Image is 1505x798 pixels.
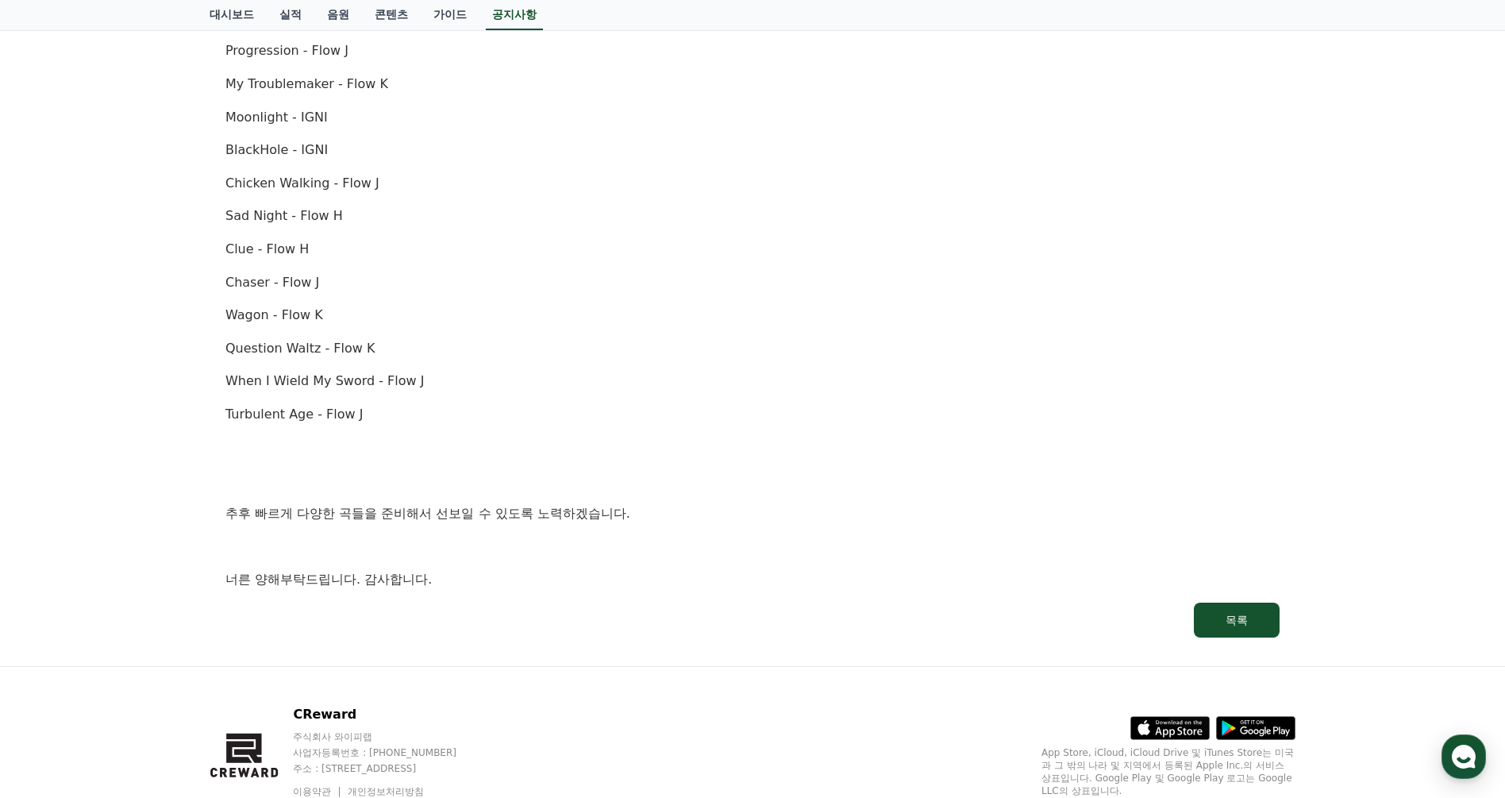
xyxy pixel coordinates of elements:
a: 목록 [225,603,1280,638]
p: Moonlight - IGNI [225,107,1280,128]
button: 목록 [1194,603,1280,638]
a: 설정 [205,503,305,543]
p: Wagon - Flow K [225,305,1280,326]
p: Clue - Flow H [225,239,1280,260]
p: 너른 양해부탁드립니다. 감사합니다. [225,569,1280,590]
p: Progression - Flow J [225,40,1280,61]
div: 목록 [1226,612,1248,628]
p: 추후 빠르게 다양한 곡들을 준비해서 선보일 수 있도록 노력하겠습니다. [225,503,1280,524]
p: My Troublemaker - Flow K [225,74,1280,94]
p: 사업자등록번호 : [PHONE_NUMBER] [293,746,487,759]
a: 홈 [5,503,105,543]
p: Sad Night - Flow H [225,206,1280,226]
p: 주식회사 와이피랩 [293,731,487,743]
p: BlackHole - IGNI [225,140,1280,160]
a: 이용약관 [293,786,343,797]
span: 설정 [245,527,264,540]
p: CReward [293,705,487,724]
p: 주소 : [STREET_ADDRESS] [293,762,487,775]
p: App Store, iCloud, iCloud Drive 및 iTunes Store는 미국과 그 밖의 나라 및 지역에서 등록된 Apple Inc.의 서비스 상표입니다. Goo... [1041,746,1295,797]
p: Chicken Walking - Flow J [225,173,1280,194]
p: When I Wield My Sword - Flow J [225,371,1280,391]
p: Turbulent Age - Flow J [225,404,1280,425]
a: 대화 [105,503,205,543]
span: 홈 [50,527,60,540]
a: 개인정보처리방침 [348,786,424,797]
p: Chaser - Flow J [225,272,1280,293]
p: Question Waltz - Flow K [225,338,1280,359]
span: 대화 [145,528,164,541]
